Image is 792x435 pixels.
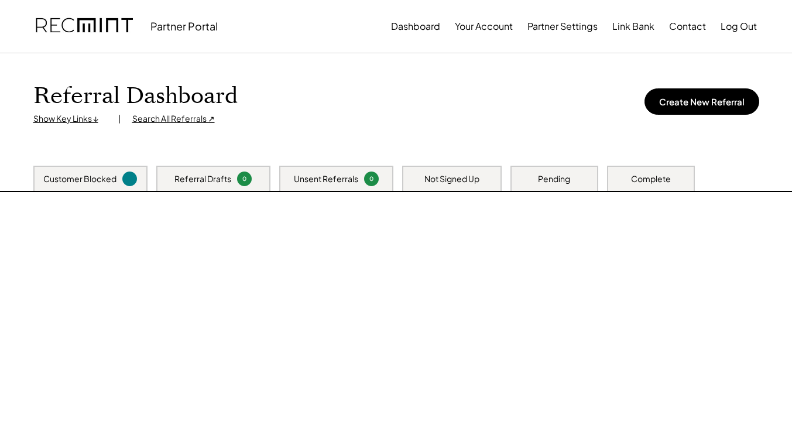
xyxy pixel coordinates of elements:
[631,173,671,185] div: Complete
[132,113,215,125] div: Search All Referrals ↗
[669,15,706,38] button: Contact
[644,88,759,115] button: Create New Referral
[366,174,377,183] div: 0
[174,173,231,185] div: Referral Drafts
[118,113,121,125] div: |
[455,15,513,38] button: Your Account
[36,6,133,46] img: recmint-logotype%403x.png
[612,15,654,38] button: Link Bank
[527,15,598,38] button: Partner Settings
[294,173,358,185] div: Unsent Referrals
[33,83,238,110] h1: Referral Dashboard
[43,173,116,185] div: Customer Blocked
[424,173,479,185] div: Not Signed Up
[721,15,757,38] button: Log Out
[33,113,107,125] div: Show Key Links ↓
[150,19,218,33] div: Partner Portal
[239,174,250,183] div: 0
[391,15,440,38] button: Dashboard
[538,173,570,185] div: Pending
